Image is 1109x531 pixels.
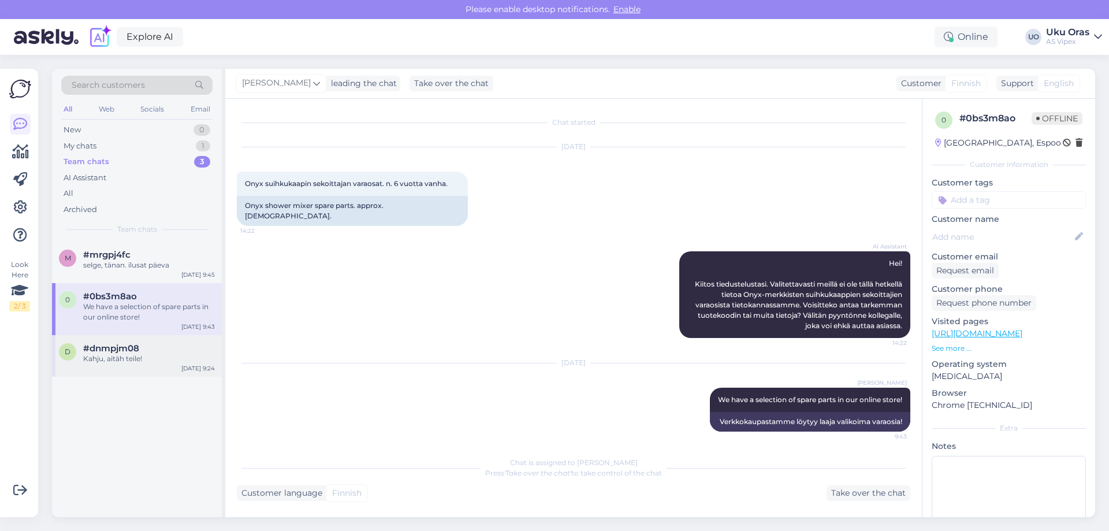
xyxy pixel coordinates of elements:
div: leading the chat [326,77,397,90]
p: See more ... [932,343,1086,354]
div: AS Vipex [1046,37,1089,46]
span: English [1044,77,1074,90]
span: We have a selection of spare parts in our online store! [718,395,902,404]
div: [DATE] [237,142,910,152]
span: 0 [941,116,946,124]
p: Browser [932,387,1086,399]
span: Finnish [951,77,981,90]
p: Chrome [TECHNICAL_ID] [932,399,1086,411]
div: Customer language [237,487,322,499]
div: # 0bs3m8ao [959,112,1032,125]
div: 0 [193,124,210,136]
div: Take over the chat [827,485,910,501]
span: 0 [65,295,70,304]
a: [URL][DOMAIN_NAME] [932,328,1022,339]
div: AI Assistant [64,172,106,184]
div: Web [96,102,117,117]
input: Add name [932,231,1073,243]
img: Askly Logo [9,78,31,100]
div: 3 [194,156,210,168]
div: Uku Oras [1046,28,1089,37]
div: Request email [932,263,999,279]
div: Customer [896,77,941,90]
span: [PERSON_NAME] [857,378,907,387]
span: d [65,347,70,356]
div: Take over the chat [410,76,493,91]
div: All [61,102,75,117]
span: Offline [1032,112,1082,125]
p: [MEDICAL_DATA] [932,370,1086,383]
div: Support [996,77,1034,90]
p: Customer email [932,251,1086,263]
div: Email [188,102,213,117]
div: Team chats [64,156,109,168]
div: 1 [196,140,210,152]
img: explore-ai [88,25,112,49]
span: #mrgpj4fc [83,250,131,260]
div: We have a selection of spare parts in our online store! [83,302,215,322]
div: Archived [64,204,97,216]
div: [DATE] 9:45 [181,270,215,279]
span: Chat is assigned to [PERSON_NAME] [510,458,638,467]
span: Search customers [72,79,145,91]
div: selge, tänan. ilusat päeva [83,260,215,270]
span: 9:43 [864,432,907,441]
div: Chat started [237,117,910,128]
span: #0bs3m8ao [83,291,137,302]
p: Customer name [932,213,1086,225]
span: Finnish [332,487,362,499]
div: 2 / 3 [9,301,30,311]
div: [DATE] [237,358,910,368]
div: Verkkokaupastamme löytyy laaja valikoima varaosia! [710,412,910,432]
p: Operating system [932,358,1086,370]
div: New [64,124,81,136]
p: Visited pages [932,315,1086,328]
span: #dnmpjm08 [83,343,139,354]
p: Customer phone [932,283,1086,295]
span: Enable [610,4,644,14]
div: Online [935,27,998,47]
p: Customer tags [932,177,1086,189]
div: [DATE] 9:43 [181,322,215,331]
span: AI Assistant [864,242,907,251]
span: [PERSON_NAME] [242,77,311,90]
a: Uku OrasAS Vipex [1046,28,1102,46]
div: Customer information [932,159,1086,170]
div: Kahju, aitäh teile! [83,354,215,364]
span: Onyx suihkukaapin sekoittajan varaosat. n. 6 vuotta vanha. [245,179,448,188]
div: Socials [138,102,166,117]
div: All [64,188,73,199]
i: 'Take over the chat' [504,469,571,477]
p: Notes [932,440,1086,452]
span: Press to take control of the chat [485,469,662,477]
span: Team chats [117,224,157,235]
div: Look Here [9,259,30,311]
span: 14:22 [240,226,284,235]
input: Add a tag [932,191,1086,209]
div: Onyx shower mixer spare parts. approx. [DEMOGRAPHIC_DATA]. [237,196,468,226]
span: 14:22 [864,339,907,347]
span: Hei! Kiitos tiedustelustasi. Valitettavasti meillä ei ole tällä hetkellä tietoa Onyx-merkkisten s... [695,259,904,330]
div: [GEOGRAPHIC_DATA], Espoo [935,137,1061,149]
div: My chats [64,140,96,152]
span: m [65,254,71,262]
div: UO [1025,29,1041,45]
div: Request phone number [932,295,1036,311]
div: Extra [932,423,1086,433]
div: [DATE] 9:24 [181,364,215,373]
a: Explore AI [117,27,183,47]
